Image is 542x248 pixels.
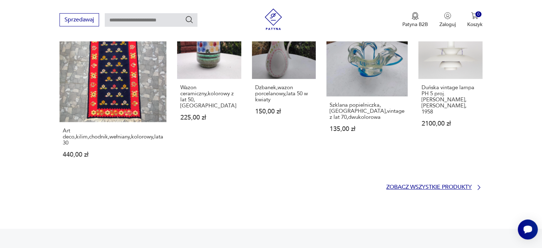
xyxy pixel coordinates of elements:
[330,126,404,132] p: 135,00 zł
[252,15,316,172] a: NowośćDzbanek,wazon porcelanowy,lata 50 w kwiatyDzbanek,wazon porcelanowy,lata 50 w kwiaty150,00 zł
[60,15,166,172] a: NowośćArt deco,kilim,chodnik,wełniany,kolorowy,lata 30Art deco,kilim,chodnik,wełniany,kolorowy,la...
[185,15,193,24] button: Szukaj
[444,12,451,19] img: Ikonka użytkownika
[402,21,428,28] p: Patyna B2B
[422,85,479,115] p: Duńska vintage lampa PH 5 proj. [PERSON_NAME], [PERSON_NAME], 1958
[467,21,482,28] p: Koszyk
[439,12,456,28] button: Zaloguj
[439,21,456,28] p: Zaloguj
[326,15,408,172] a: NowośćSzklana popielniczka,Murano,vintage z lat 70,dwukolorowaSzklana popielniczka,[GEOGRAPHIC_DA...
[418,15,482,172] a: NowośćDuńska vintage lampa PH 5 proj. Poul Henningsen, Louis Poulsen, 1958Duńska vintage lampa PH...
[475,11,481,17] div: 0
[402,12,428,28] button: Patyna B2B
[60,18,99,23] a: Sprzedawaj
[386,185,472,189] p: Zobacz wszystkie produkty
[412,12,419,20] img: Ikona medalu
[180,115,238,121] p: 225,00 zł
[518,219,538,239] iframe: Smartsupp widget button
[467,12,482,28] button: 0Koszyk
[471,12,478,19] img: Ikona koszyka
[177,15,241,172] a: NowośćWazon ceramiczny,kolorowy z lat 50,GermanyWazon ceramiczny,kolorowy z lat 50,[GEOGRAPHIC_DA...
[402,12,428,28] a: Ikona medaluPatyna B2B
[180,85,238,109] p: Wazon ceramiczny,kolorowy z lat 50,[GEOGRAPHIC_DATA]
[422,121,479,127] p: 2100,00 zł
[263,9,284,30] img: Patyna - sklep z meblami i dekoracjami vintage
[63,128,163,146] p: Art deco,kilim,chodnik,wełniany,kolorowy,lata 30
[330,102,404,120] p: Szklana popielniczka,[GEOGRAPHIC_DATA],vintage z lat 70,dwukolorowa
[255,85,313,103] p: Dzbanek,wazon porcelanowy,lata 50 w kwiaty
[63,152,163,158] p: 440,00 zł
[255,108,313,115] p: 150,00 zł
[60,13,99,26] button: Sprzedawaj
[386,184,482,191] a: Zobacz wszystkie produkty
